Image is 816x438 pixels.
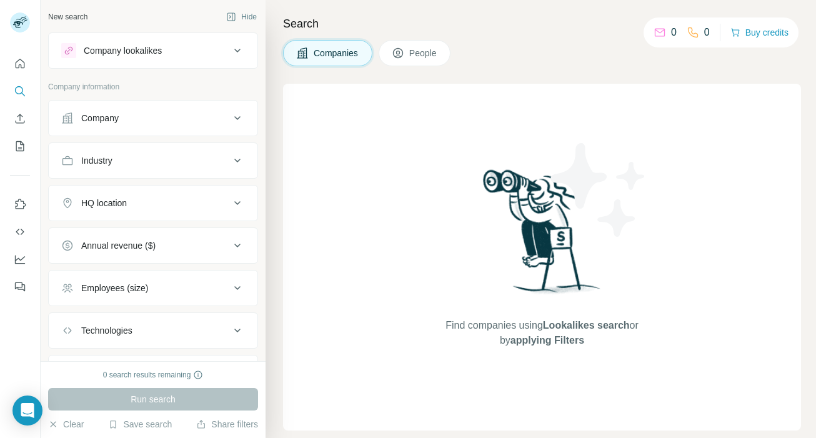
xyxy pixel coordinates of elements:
[542,134,655,246] img: Surfe Illustration - Stars
[510,335,584,346] span: applying Filters
[49,273,257,303] button: Employees (size)
[48,418,84,431] button: Clear
[81,324,132,337] div: Technologies
[10,276,30,298] button: Feedback
[477,166,607,306] img: Surfe Illustration - Woman searching with binoculars
[48,81,258,92] p: Company information
[84,44,162,57] div: Company lookalikes
[671,25,677,40] p: 0
[108,418,172,431] button: Save search
[10,135,30,157] button: My lists
[48,11,87,22] div: New search
[730,24,789,41] button: Buy credits
[10,80,30,102] button: Search
[283,15,801,32] h4: Search
[10,107,30,130] button: Enrich CSV
[442,318,642,348] span: Find companies using or by
[49,36,257,66] button: Company lookalikes
[49,146,257,176] button: Industry
[81,154,112,167] div: Industry
[81,197,127,209] div: HQ location
[103,369,204,381] div: 0 search results remaining
[81,282,148,294] div: Employees (size)
[10,248,30,271] button: Dashboard
[81,239,156,252] div: Annual revenue ($)
[49,358,257,388] button: Keywords
[49,316,257,346] button: Technologies
[217,7,266,26] button: Hide
[10,221,30,243] button: Use Surfe API
[49,103,257,133] button: Company
[409,47,438,59] span: People
[12,396,42,426] div: Open Intercom Messenger
[81,112,119,124] div: Company
[314,47,359,59] span: Companies
[49,231,257,261] button: Annual revenue ($)
[10,193,30,216] button: Use Surfe on LinkedIn
[543,320,630,331] span: Lookalikes search
[49,188,257,218] button: HQ location
[10,52,30,75] button: Quick start
[196,418,258,431] button: Share filters
[704,25,710,40] p: 0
